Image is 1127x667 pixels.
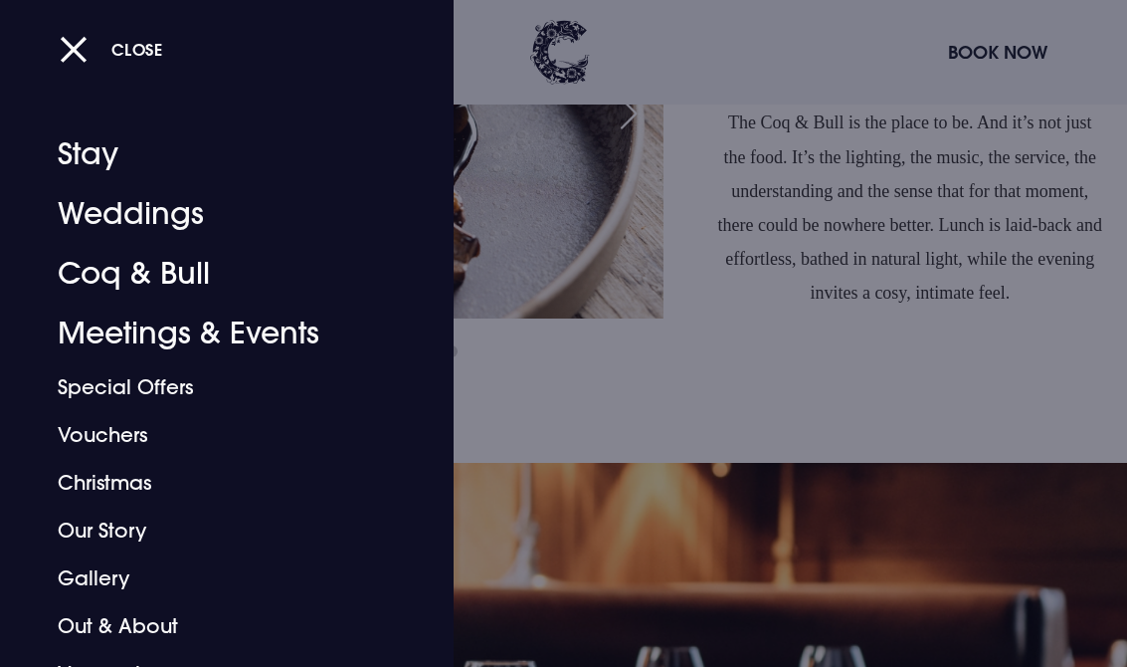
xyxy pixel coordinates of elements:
[58,184,369,244] a: Weddings
[58,244,369,304] a: Coq & Bull
[58,459,369,507] a: Christmas
[111,39,163,60] span: Close
[58,124,369,184] a: Stay
[58,411,369,459] a: Vouchers
[58,304,369,363] a: Meetings & Events
[58,602,369,650] a: Out & About
[60,29,163,70] button: Close
[58,363,369,411] a: Special Offers
[58,507,369,555] a: Our Story
[58,555,369,602] a: Gallery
